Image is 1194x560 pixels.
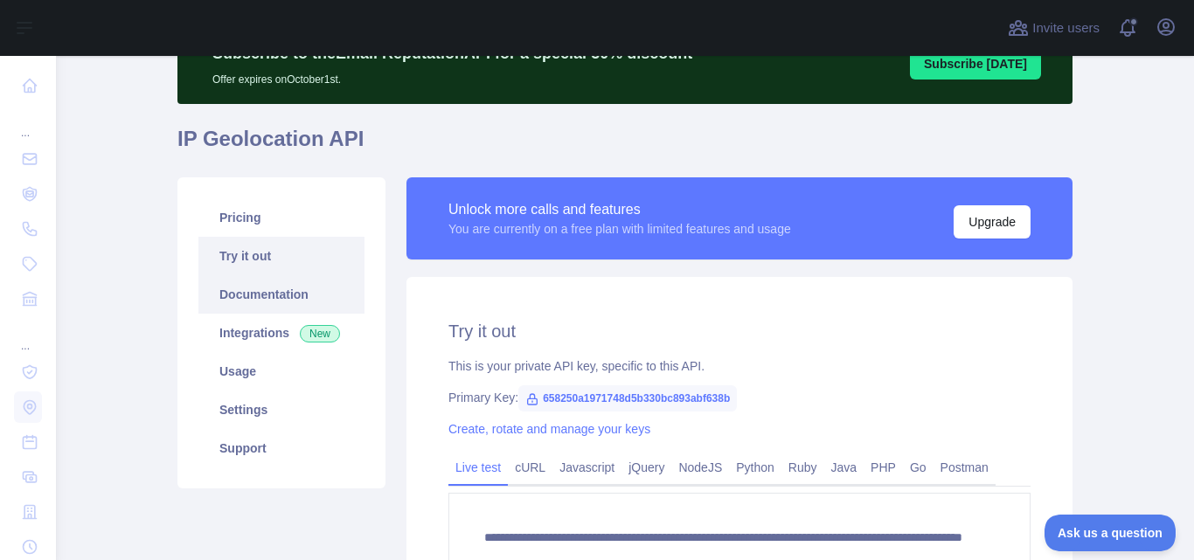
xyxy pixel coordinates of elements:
a: Python [729,453,781,481]
a: Live test [448,453,508,481]
a: Pricing [198,198,364,237]
a: Create, rotate and manage your keys [448,422,650,436]
div: Primary Key: [448,389,1031,406]
span: Invite users [1032,18,1100,38]
a: Usage [198,352,364,391]
a: Postman [934,453,996,481]
a: Support [198,429,364,467]
div: ... [14,318,42,353]
a: Java [824,453,864,481]
h1: IP Geolocation API [177,125,1073,167]
a: Integrations New [198,314,364,352]
div: Unlock more calls and features [448,199,791,220]
button: Subscribe [DATE] [910,48,1041,80]
a: Go [903,453,934,481]
a: NodeJS [671,453,729,481]
div: ... [14,105,42,140]
a: Ruby [781,453,824,481]
a: Settings [198,391,364,429]
a: cURL [508,453,552,481]
button: Upgrade [954,205,1031,239]
a: Documentation [198,275,364,314]
h2: Try it out [448,319,1031,343]
div: You are currently on a free plan with limited features and usage [448,220,791,238]
iframe: Toggle Customer Support [1045,515,1177,551]
a: PHP [864,453,903,481]
button: Invite users [1004,14,1103,42]
a: Javascript [552,453,621,481]
div: This is your private API key, specific to this API. [448,357,1031,375]
p: Offer expires on October 1st. [212,66,692,86]
span: New [300,325,340,342]
a: Try it out [198,237,364,275]
span: 658250a1971748d5b330bc893abf638b [518,385,737,411]
a: jQuery [621,453,671,481]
